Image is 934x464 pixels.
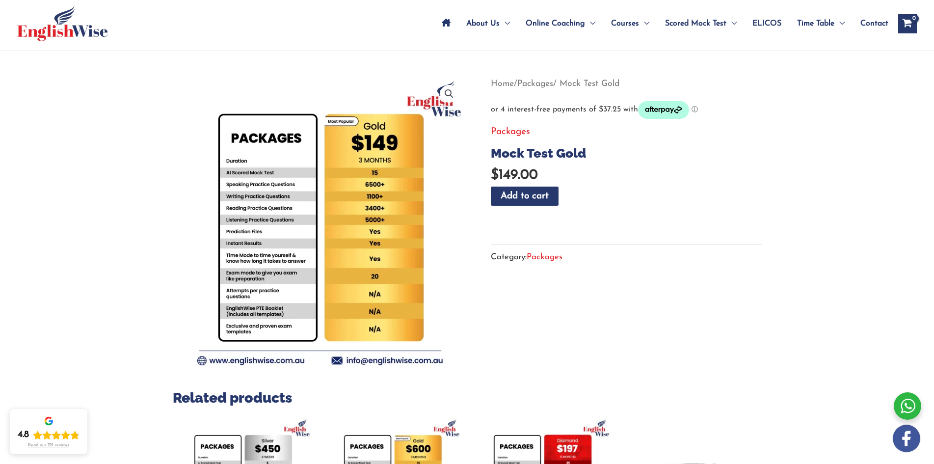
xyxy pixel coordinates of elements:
nav: Site Navigation: Main Menu [434,6,888,41]
a: About UsMenu Toggle [458,6,518,41]
span: Category: [491,249,562,265]
a: CoursesMenu Toggle [603,6,657,41]
button: Add to cart [491,187,559,206]
h2: Related products [173,389,762,407]
span: Scored Mock Test [665,6,726,41]
span: Contact [860,6,888,41]
a: Time TableMenu Toggle [789,6,853,41]
div: Rating: 4.8 out of 5 [18,429,80,441]
a: Home [491,80,514,88]
h1: Mock Test Gold [491,146,762,161]
span: About Us [466,6,500,41]
span: Menu Toggle [639,6,649,41]
iframe: Secure payment button frame [491,224,762,244]
nav: Breadcrumb [491,76,762,92]
a: Contact [853,6,888,41]
span: Menu Toggle [585,6,595,41]
span: Menu Toggle [500,6,510,41]
div: Read our 721 reviews [28,443,69,448]
div: 4.8 [18,429,29,441]
bdi: 149.00 [491,168,538,182]
span: Courses [611,6,639,41]
img: cropped-ew-logo [17,6,108,41]
span: ELICOS [752,6,781,41]
a: Packages [527,253,562,261]
a: View Shopping Cart, empty [898,14,917,33]
span: Menu Toggle [834,6,845,41]
span: $ [491,168,499,182]
span: Menu Toggle [726,6,737,41]
a: View full-screen image gallery [440,85,458,103]
a: ELICOS [745,6,789,41]
a: Online CoachingMenu Toggle [518,6,603,41]
img: white-facebook.png [893,425,920,452]
a: Packages [517,80,553,88]
span: Time Table [797,6,834,41]
span: Online Coaching [526,6,585,41]
a: Scored Mock TestMenu Toggle [657,6,745,41]
a: Packages [491,127,530,136]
